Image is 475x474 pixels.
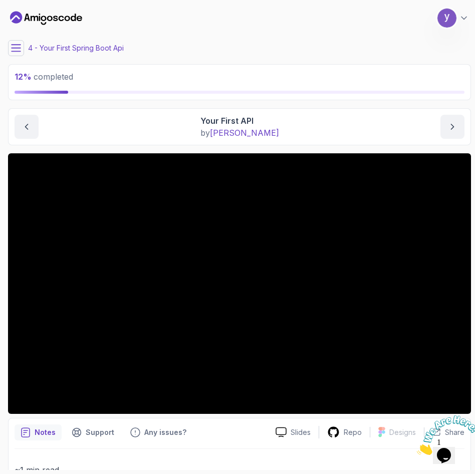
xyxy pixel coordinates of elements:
[66,424,120,440] button: Support button
[413,411,475,459] iframe: chat widget
[4,4,8,13] span: 1
[86,427,114,437] p: Support
[437,9,456,28] img: user profile image
[144,427,186,437] p: Any issues?
[440,115,464,139] button: next content
[210,128,279,138] span: [PERSON_NAME]
[10,10,82,26] a: Dashboard
[344,427,362,437] p: Repo
[437,8,469,28] button: user profile image
[4,4,66,44] img: Chat attention grabber
[200,115,279,127] p: Your First API
[35,427,56,437] p: Notes
[8,153,471,414] iframe: 1 - Your First API
[15,72,73,82] span: completed
[268,427,319,437] a: Slides
[200,127,279,139] p: by
[291,427,311,437] p: Slides
[15,115,39,139] button: previous content
[15,72,32,82] span: 12 %
[28,43,124,53] p: 4 - Your First Spring Boot Api
[124,424,192,440] button: Feedback button
[389,427,416,437] p: Designs
[319,426,370,438] a: Repo
[15,424,62,440] button: notes button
